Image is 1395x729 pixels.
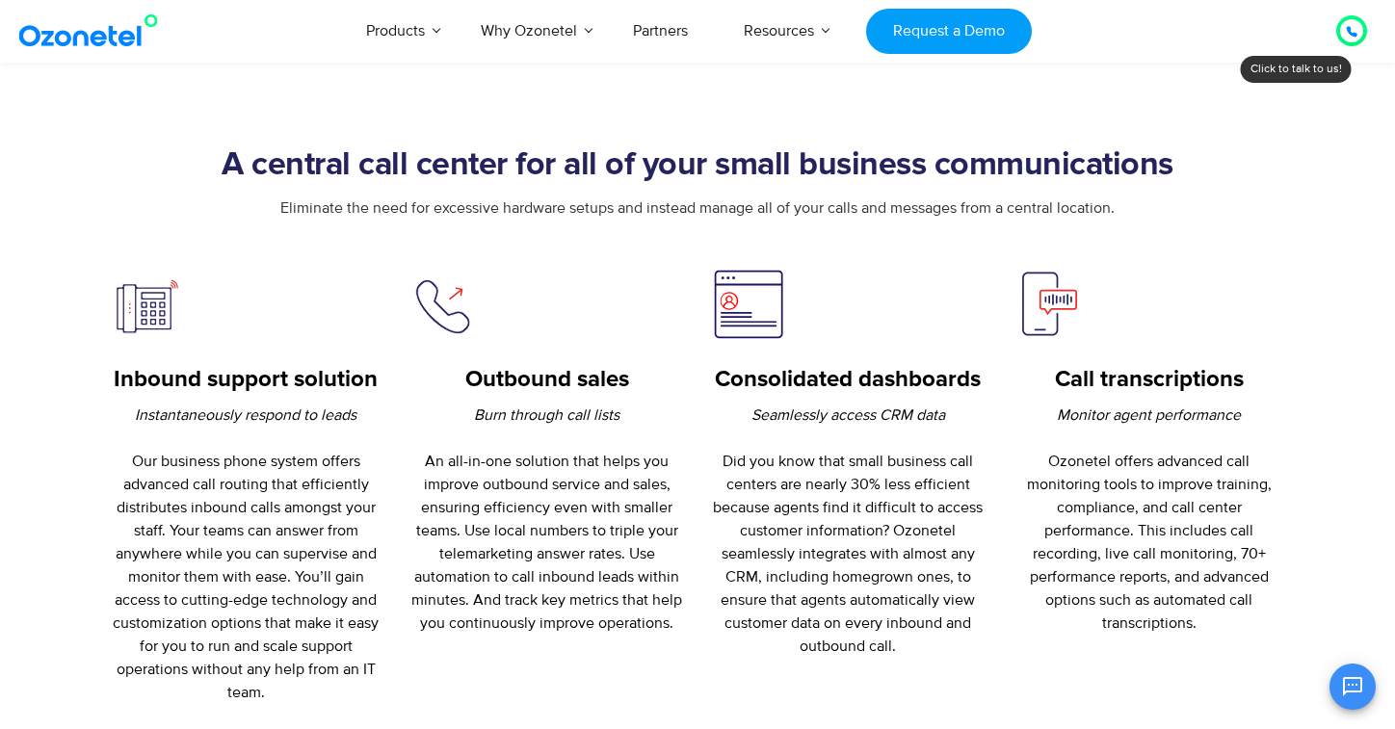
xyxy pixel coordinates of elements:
[1013,404,1286,635] p: Ozonetel offers advanced call monitoring tools to improve training, compliance, and call center p...
[866,9,1031,54] a: Request a Demo
[712,366,985,394] h5: Consolidated dashboards
[474,405,619,425] i: Burn through call lists
[712,404,985,658] p: Did you know that small business call centers are nearly 30% less efficient because agents find i...
[280,198,1115,218] span: Eliminate the need for excessive hardware setups and instead manage all of your calls and message...
[411,268,484,340] img: outbound service sale
[411,404,684,635] p: An all-in-one solution that helps you improve outbound service and sales, ensuring efficiency eve...
[1329,664,1376,710] button: Open chat
[110,268,182,340] img: inboud support
[95,146,1300,185] h2: A central call center for all of your small business communications
[1013,366,1286,394] h5: Call transcriptions
[1057,405,1241,425] i: Monitor agent performance
[411,366,684,394] h5: Outbound sales
[135,405,356,425] i: Instantaneously respond to leads
[1013,268,1086,340] img: Text to Speech
[110,366,382,394] h5: Inbound support solution
[751,405,945,425] i: Seamlessly access CRM data
[110,404,382,704] p: Our business phone system offers advanced call routing that efficiently distributes inbound calls...
[712,268,785,340] img: self-service IVR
